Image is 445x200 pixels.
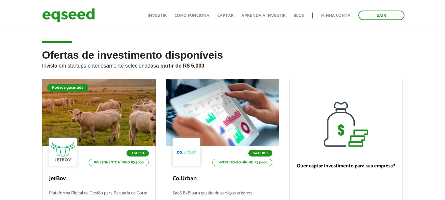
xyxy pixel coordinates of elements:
[148,14,167,18] a: Investir
[241,14,286,18] a: Aprenda a investir
[293,14,304,18] a: Blog
[42,7,95,24] img: EqSeed
[212,159,272,166] p: Investimento mínimo: R$ 5.000
[173,175,272,183] p: Co.Urban
[248,150,272,157] p: SaaS B2B
[358,11,404,20] a: Sair
[126,150,149,157] p: Agtech
[217,14,234,18] a: Captar
[42,49,403,79] h2: Ofertas de investimento disponíveis
[47,84,88,92] div: Rodada garantida
[89,159,149,166] p: Investimento mínimo: R$ 5.000
[49,175,149,183] p: JetBov
[42,61,403,69] p: Invista em startups criteriosamente selecionadas
[296,163,396,169] p: Quer captar investimento para sua empresa?
[175,14,209,18] a: Como funciona
[321,14,350,18] a: Minha conta
[156,63,205,69] strong: a partir de R$ 5.000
